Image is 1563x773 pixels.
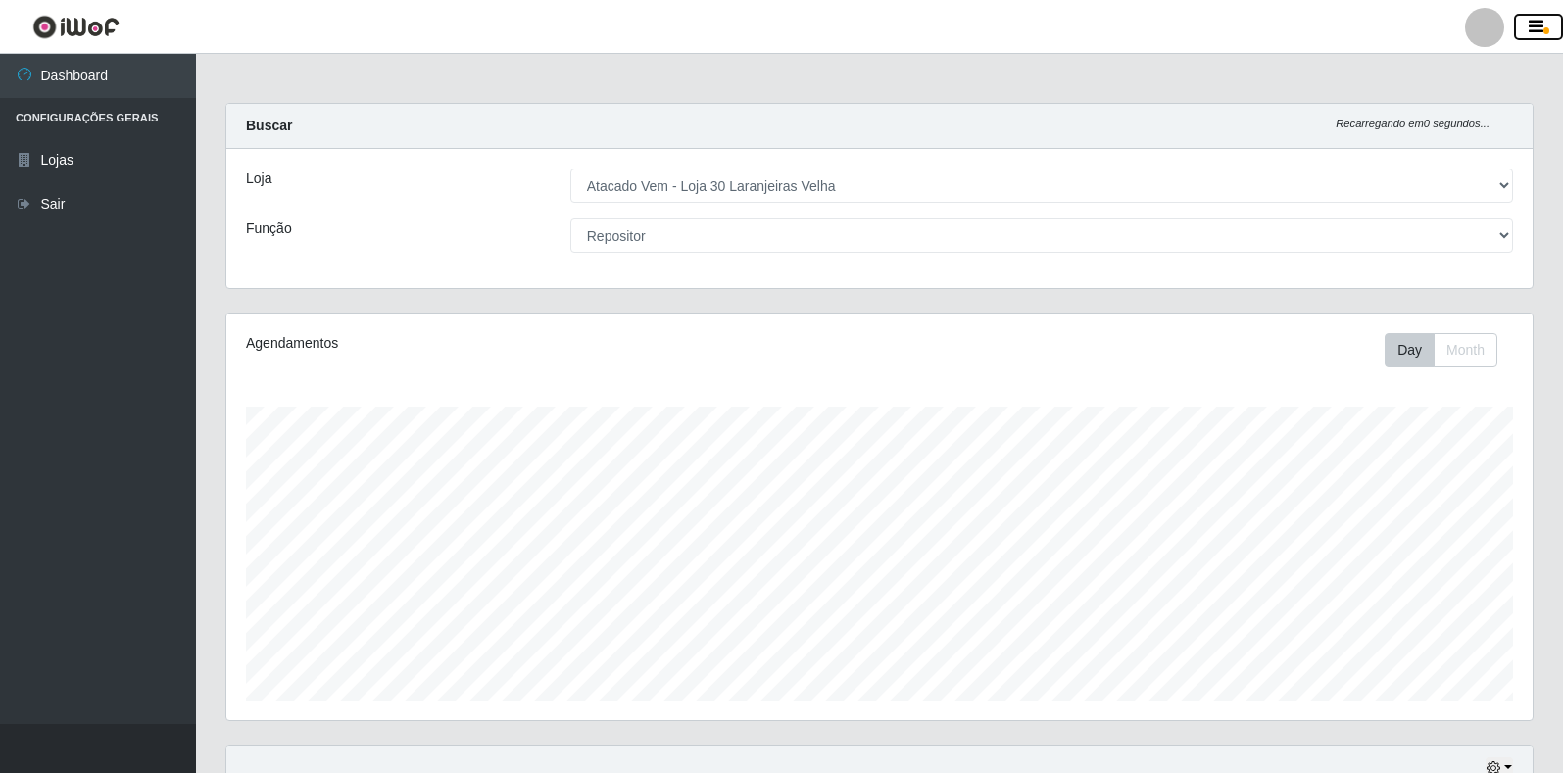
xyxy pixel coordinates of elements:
strong: Buscar [246,118,292,133]
div: First group [1385,333,1497,367]
label: Loja [246,169,271,189]
img: CoreUI Logo [32,15,120,39]
i: Recarregando em 0 segundos... [1336,118,1490,129]
div: Toolbar with button groups [1385,333,1513,367]
label: Função [246,218,292,239]
div: Agendamentos [246,333,757,354]
button: Month [1434,333,1497,367]
button: Day [1385,333,1435,367]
